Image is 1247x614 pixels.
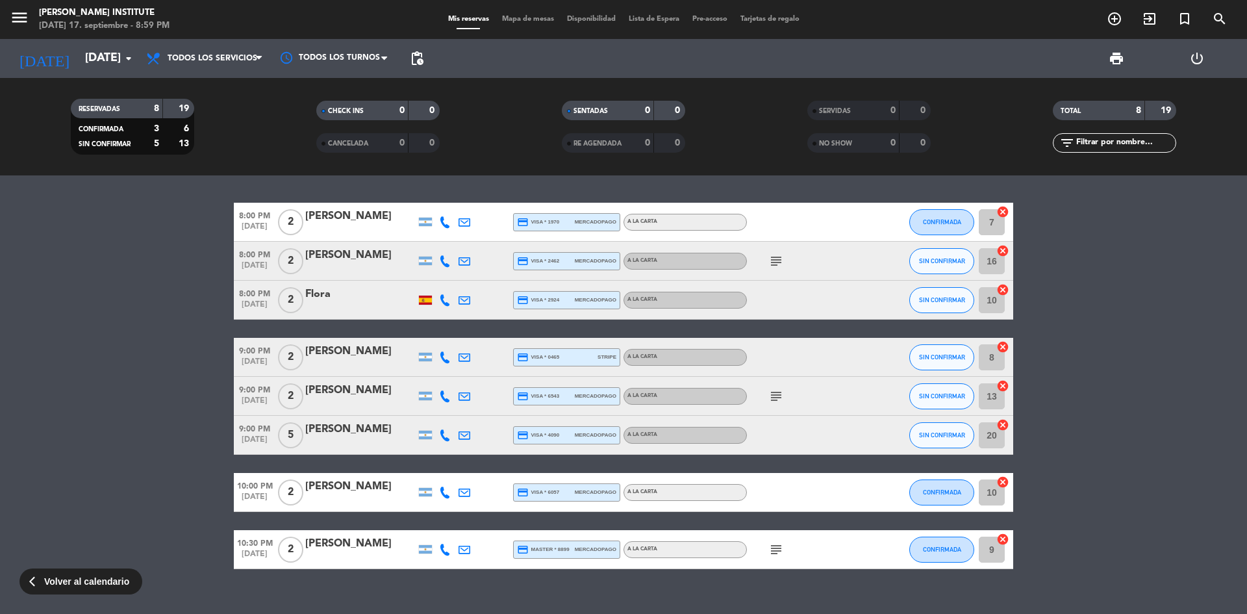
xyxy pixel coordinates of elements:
[1161,106,1174,115] strong: 19
[575,431,616,439] span: mercadopago
[627,489,657,494] span: A LA CARTA
[996,340,1009,353] i: cancel
[409,51,425,66] span: pending_actions
[278,287,303,313] span: 2
[517,487,529,498] i: credit_card
[517,544,570,556] span: master * 8899
[819,140,852,147] span: NO SHOW
[278,537,303,563] span: 2
[79,141,131,147] span: SIN CONFIRMAR
[305,382,416,399] div: [PERSON_NAME]
[234,396,275,411] span: [DATE]
[234,550,275,565] span: [DATE]
[768,389,784,404] i: subject
[627,258,657,263] span: A LA CARTA
[179,139,192,148] strong: 13
[575,257,616,265] span: mercadopago
[627,546,657,552] span: A LA CARTA
[890,138,896,147] strong: 0
[29,576,41,587] span: arrow_back_ios
[278,209,303,235] span: 2
[517,429,529,441] i: credit_card
[819,108,851,114] span: SERVIDAS
[168,54,257,63] span: Todos los servicios
[154,124,159,133] strong: 3
[1061,108,1081,114] span: TOTAL
[1177,11,1192,27] i: turned_in_not
[920,106,928,115] strong: 0
[517,352,559,363] span: visa * 0465
[517,352,529,363] i: credit_card
[996,283,1009,296] i: cancel
[575,488,616,496] span: mercadopago
[79,106,120,112] span: RESERVADAS
[399,106,405,115] strong: 0
[919,257,965,264] span: SIN CONFIRMAR
[234,261,275,276] span: [DATE]
[919,353,965,361] span: SIN CONFIRMAR
[627,432,657,437] span: A LA CARTA
[923,218,961,225] span: CONFIRMADA
[675,106,683,115] strong: 0
[305,421,416,438] div: [PERSON_NAME]
[278,480,303,505] span: 2
[305,535,416,552] div: [PERSON_NAME]
[154,139,159,148] strong: 5
[429,138,437,147] strong: 0
[575,296,616,304] span: mercadopago
[517,255,559,267] span: visa * 2462
[234,381,275,396] span: 9:00 PM
[234,478,275,492] span: 10:00 PM
[305,286,416,303] div: Flora
[575,545,616,554] span: mercadopago
[1157,39,1237,78] div: LOG OUT
[517,294,559,306] span: visa * 2924
[1189,51,1205,66] i: power_settings_new
[517,294,529,306] i: credit_card
[1075,136,1176,150] input: Filtrar por nombre...
[1059,135,1075,151] i: filter_list
[234,222,275,237] span: [DATE]
[909,344,974,370] button: SIN CONFIRMAR
[909,248,974,274] button: SIN CONFIRMAR
[573,108,608,114] span: SENTADAS
[234,357,275,372] span: [DATE]
[517,544,529,556] i: credit_card
[234,420,275,435] span: 9:00 PM
[996,476,1009,489] i: cancel
[645,138,650,147] strong: 0
[305,247,416,264] div: [PERSON_NAME]
[10,44,79,73] i: [DATE]
[627,354,657,359] span: A LA CARTA
[920,138,928,147] strong: 0
[734,16,806,23] span: Tarjetas de regalo
[517,390,559,402] span: visa * 6543
[399,138,405,147] strong: 0
[121,51,136,66] i: arrow_drop_down
[10,8,29,27] i: menu
[184,124,192,133] strong: 6
[278,248,303,274] span: 2
[517,255,529,267] i: credit_card
[429,106,437,115] strong: 0
[328,108,364,114] span: CHECK INS
[328,140,368,147] span: CANCELADA
[39,19,170,32] div: [DATE] 17. septiembre - 8:59 PM
[517,487,559,498] span: visa * 6057
[890,106,896,115] strong: 0
[768,253,784,269] i: subject
[278,383,303,409] span: 2
[996,533,1009,546] i: cancel
[622,16,686,23] span: Lista de Espera
[627,297,657,302] span: A LA CARTA
[575,218,616,226] span: mercadopago
[517,216,529,228] i: credit_card
[305,343,416,360] div: [PERSON_NAME]
[996,205,1009,218] i: cancel
[561,16,622,23] span: Disponibilidad
[278,344,303,370] span: 2
[598,353,616,361] span: stripe
[517,390,529,402] i: credit_card
[627,219,657,224] span: A LA CARTA
[234,207,275,222] span: 8:00 PM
